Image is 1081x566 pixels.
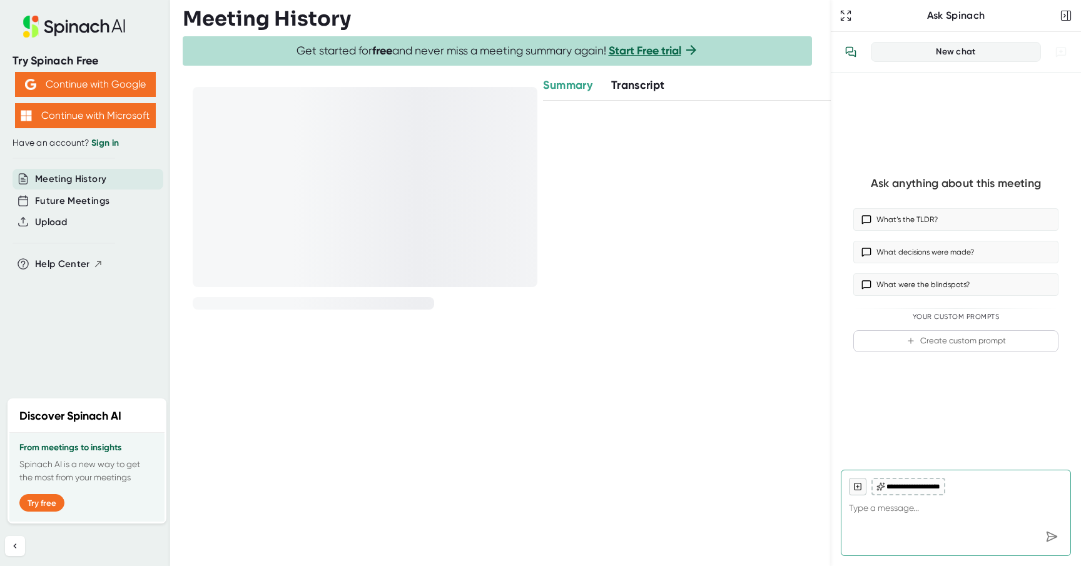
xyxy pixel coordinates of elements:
b: free [372,44,392,58]
button: Continue with Microsoft [15,103,156,128]
span: Transcript [611,78,665,92]
span: Get started for and never miss a meeting summary again! [297,44,699,58]
button: Close conversation sidebar [1057,7,1075,24]
button: Try free [19,494,64,512]
button: Expand to Ask Spinach page [837,7,855,24]
button: Upload [35,215,67,230]
button: Transcript [611,77,665,94]
button: Future Meetings [35,194,109,208]
button: Help Center [35,257,103,271]
a: Sign in [91,138,119,148]
button: Collapse sidebar [5,536,25,556]
div: New chat [879,46,1033,58]
button: View conversation history [838,39,863,64]
button: What were the blindspots? [853,273,1058,296]
button: What’s the TLDR? [853,208,1058,231]
div: Send message [1040,525,1063,548]
button: Summary [543,77,592,94]
button: Meeting History [35,172,106,186]
h3: From meetings to insights [19,443,155,453]
span: Help Center [35,257,90,271]
span: Summary [543,78,592,92]
img: Aehbyd4JwY73AAAAAElFTkSuQmCC [25,79,36,90]
div: Ask Spinach [855,9,1057,22]
div: Ask anything about this meeting [871,176,1041,191]
button: Continue with Google [15,72,156,97]
div: Your Custom Prompts [853,313,1058,321]
h3: Meeting History [183,7,351,31]
h2: Discover Spinach AI [19,408,121,425]
a: Start Free trial [609,44,681,58]
button: Create custom prompt [853,330,1058,352]
p: Spinach AI is a new way to get the most from your meetings [19,458,155,484]
button: What decisions were made? [853,241,1058,263]
div: Try Spinach Free [13,54,158,68]
div: Have an account? [13,138,158,149]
